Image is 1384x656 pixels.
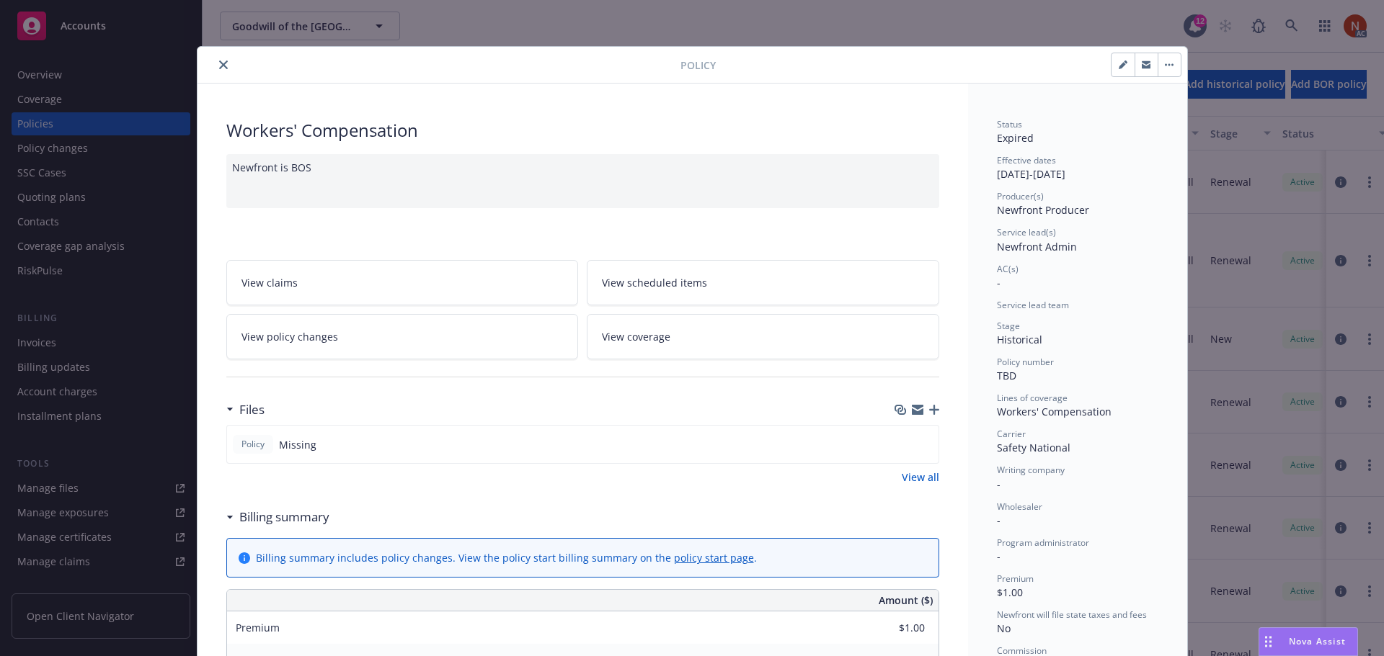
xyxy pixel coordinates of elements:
span: Premium [997,572,1034,585]
span: Wholesaler [997,500,1042,513]
span: Producer(s) [997,190,1044,202]
span: Workers' Compensation [997,405,1112,418]
span: Policy [239,438,267,451]
span: - [997,549,1001,563]
span: Policy [680,58,716,73]
span: - [997,477,1001,491]
span: View coverage [602,329,670,344]
span: Writing company [997,464,1065,476]
div: [DATE] - [DATE] [997,154,1158,181]
span: Safety National [997,441,1070,454]
span: View claims [241,275,298,290]
a: View claims [226,260,579,305]
span: Expired [997,131,1034,145]
span: Effective dates [997,154,1056,166]
div: Files [226,400,265,419]
a: View coverage [587,314,939,359]
div: Workers' Compensation [226,118,939,143]
span: Newfront Admin [997,240,1077,253]
span: Carrier [997,428,1026,440]
span: Lines of coverage [997,392,1068,404]
span: $1.00 [997,585,1023,599]
span: Policy number [997,356,1054,368]
span: TBD [997,369,1016,382]
span: Program administrator [997,536,1089,549]
span: - [997,276,1001,289]
span: - [997,513,1001,527]
a: View policy changes [226,314,579,359]
h3: Files [239,400,265,419]
span: Status [997,118,1022,130]
div: Billing summary includes policy changes. View the policy start billing summary on the . [256,550,757,565]
span: Newfront will file state taxes and fees [997,608,1147,621]
span: Service lead team [997,299,1069,311]
div: Newfront is BOS [226,154,939,208]
a: View scheduled items [587,260,939,305]
a: View all [902,469,939,485]
button: close [215,56,232,73]
a: policy start page [674,551,754,565]
div: Billing summary [226,508,329,526]
span: No [997,621,1011,635]
span: Missing [279,437,316,452]
span: Premium [236,621,280,634]
span: Newfront Producer [997,203,1089,217]
span: Amount ($) [879,593,933,608]
span: View scheduled items [602,275,707,290]
div: Drag to move [1259,628,1277,655]
span: AC(s) [997,263,1019,275]
span: Service lead(s) [997,226,1056,238]
input: 0.00 [840,617,933,639]
span: Historical [997,333,1042,346]
span: Nova Assist [1289,635,1346,647]
h3: Billing summary [239,508,329,526]
span: View policy changes [241,329,338,344]
span: Stage [997,320,1020,332]
button: Nova Assist [1259,627,1358,656]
